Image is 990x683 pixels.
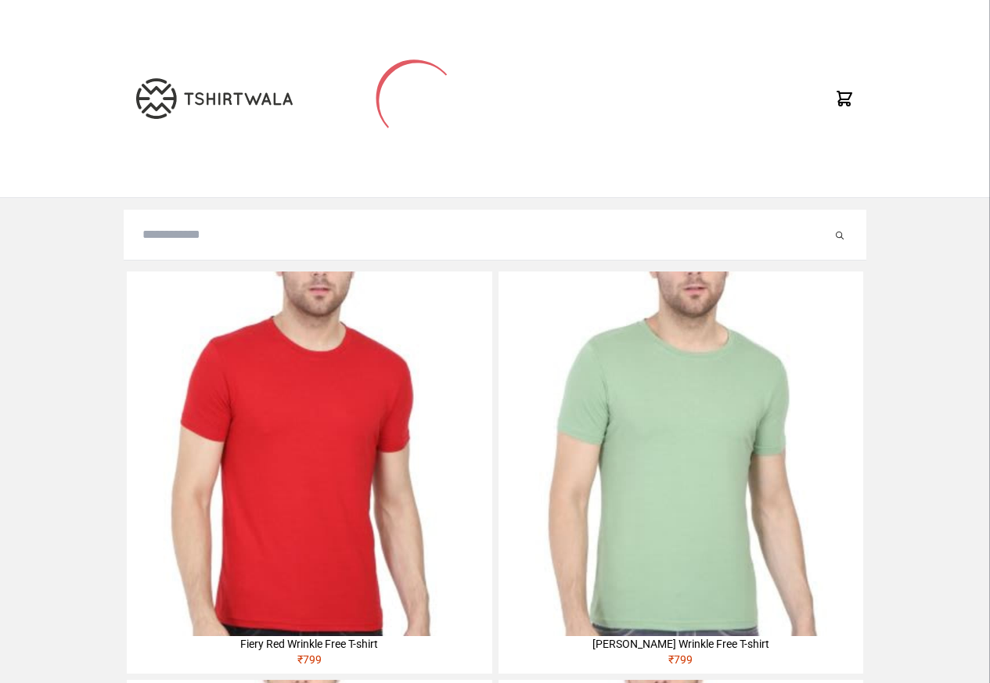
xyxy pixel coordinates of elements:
img: 4M6A2211-320x320.jpg [499,271,863,636]
img: TW-LOGO-400-104.png [136,78,293,119]
button: Submit your search query. [832,225,848,244]
a: [PERSON_NAME] Wrinkle Free T-shirt₹799 [499,271,863,674]
div: ₹ 799 [499,652,863,674]
a: Fiery Red Wrinkle Free T-shirt₹799 [127,271,491,674]
img: 4M6A2225-320x320.jpg [127,271,491,636]
div: [PERSON_NAME] Wrinkle Free T-shirt [499,636,863,652]
div: Fiery Red Wrinkle Free T-shirt [127,636,491,652]
div: ₹ 799 [127,652,491,674]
